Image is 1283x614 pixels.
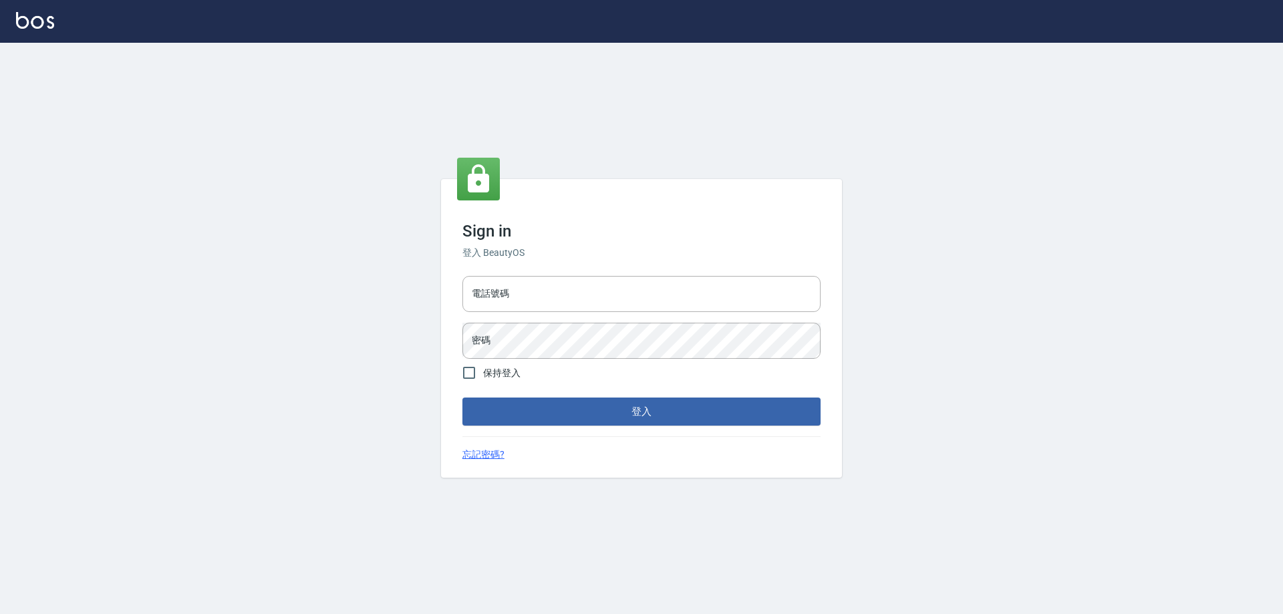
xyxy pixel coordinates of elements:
a: 忘記密碼? [462,448,505,462]
button: 登入 [462,398,821,426]
span: 保持登入 [483,366,521,380]
h3: Sign in [462,222,821,241]
h6: 登入 BeautyOS [462,246,821,260]
img: Logo [16,12,54,29]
